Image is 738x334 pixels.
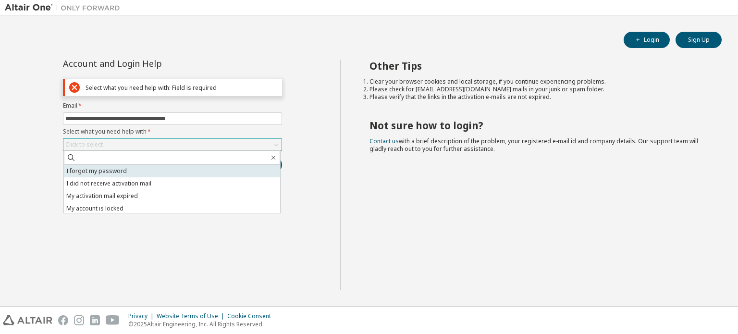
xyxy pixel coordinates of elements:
img: youtube.svg [106,315,120,325]
h2: Other Tips [369,60,705,72]
img: linkedin.svg [90,315,100,325]
label: Email [63,102,282,110]
img: Altair One [5,3,125,12]
img: instagram.svg [74,315,84,325]
label: Select what you need help with [63,128,282,136]
div: Click to select [65,141,103,148]
div: Click to select [63,139,282,150]
li: Clear your browser cookies and local storage, if you continue experiencing problems. [369,78,705,86]
span: with a brief description of the problem, your registered e-mail id and company details. Our suppo... [369,137,698,153]
img: facebook.svg [58,315,68,325]
img: altair_logo.svg [3,315,52,325]
li: I forgot my password [64,165,280,177]
div: Cookie Consent [227,312,277,320]
div: Account and Login Help [63,60,238,67]
div: Privacy [128,312,157,320]
button: Sign Up [676,32,722,48]
a: Contact us [369,137,399,145]
div: Website Terms of Use [157,312,227,320]
button: Login [624,32,670,48]
div: Select what you need help with: Field is required [86,84,278,91]
h2: Not sure how to login? [369,119,705,132]
li: Please check for [EMAIL_ADDRESS][DOMAIN_NAME] mails in your junk or spam folder. [369,86,705,93]
li: Please verify that the links in the activation e-mails are not expired. [369,93,705,101]
p: © 2025 Altair Engineering, Inc. All Rights Reserved. [128,320,277,328]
